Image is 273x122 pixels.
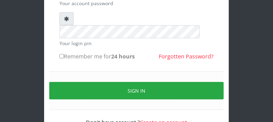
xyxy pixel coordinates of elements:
a: Forgotten Password? [159,53,213,60]
b: 24 hours [111,53,135,60]
label: Remember me for [60,52,135,60]
button: Sign in [49,82,224,99]
input: Remember me for24 hours [60,54,64,58]
small: Your login pin [60,40,213,47]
